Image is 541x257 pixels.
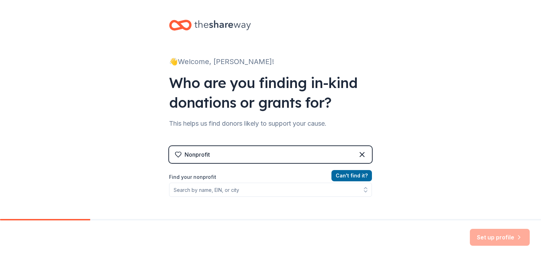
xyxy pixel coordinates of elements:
[169,183,372,197] input: Search by name, EIN, or city
[331,170,372,181] button: Can't find it?
[169,56,372,67] div: 👋 Welcome, [PERSON_NAME]!
[169,73,372,112] div: Who are you finding in-kind donations or grants for?
[169,118,372,129] div: This helps us find donors likely to support your cause.
[185,150,210,159] div: Nonprofit
[169,173,372,181] label: Find your nonprofit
